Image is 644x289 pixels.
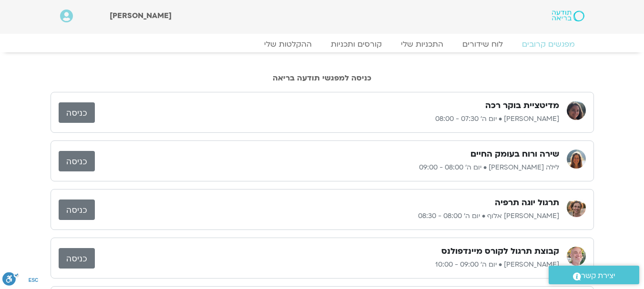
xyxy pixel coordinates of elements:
[567,101,586,120] img: קרן גל
[567,247,586,266] img: רון אלון
[60,40,584,49] nav: Menu
[567,149,586,169] img: לילה קמחי
[495,197,559,209] h3: תרגול יוגה תרפיה
[59,151,95,171] a: כניסה
[59,102,95,123] a: כניסה
[59,199,95,220] a: כניסה
[549,266,639,284] a: יצירת קשר
[51,74,594,82] h2: כניסה למפגשי תודעה בריאה
[110,10,172,21] span: [PERSON_NAME]
[255,40,321,49] a: ההקלטות שלי
[512,40,584,49] a: מפגשים קרובים
[321,40,391,49] a: קורסים ותכניות
[470,149,559,160] h3: שירה ורוח בעומק החיים
[453,40,512,49] a: לוח שידורים
[581,269,615,282] span: יצירת קשר
[567,198,586,217] img: קרן בן אור אלוף
[95,259,559,270] p: [PERSON_NAME] • יום ה׳ 09:00 - 10:00
[95,162,559,173] p: לילה [PERSON_NAME] • יום ה׳ 08:00 - 09:00
[485,100,559,111] h3: מדיטציית בוקר רכה
[391,40,453,49] a: התכניות שלי
[95,113,559,125] p: [PERSON_NAME] • יום ה׳ 07:30 - 08:00
[59,248,95,269] a: כניסה
[95,210,559,222] p: [PERSON_NAME] אלוף • יום ה׳ 08:00 - 08:30
[441,246,559,257] h3: קבוצת תרגול לקורס מיינדפולנס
